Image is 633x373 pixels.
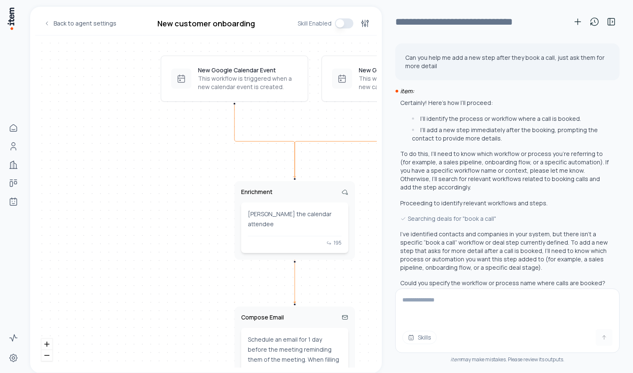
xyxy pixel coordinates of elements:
a: Home [5,120,22,136]
button: Skills [402,331,437,344]
button: Toggle sidebar [603,13,620,30]
p: Proceeding to identify relevant workflows and steps. [400,199,610,207]
h3: New Google Calendar Event [359,66,458,74]
h5: Compose Email [241,313,284,321]
button: View history [586,13,603,30]
h5: Enrichment [241,188,273,196]
button: Toggle workflow [335,18,353,28]
p: I’ve identified contacts and companies in your system, but there isn’t a specific “book a call” w... [400,230,610,272]
span: Skills [418,333,431,342]
button: zoom in [41,339,52,350]
p: This workflow is triggered when a new calendar event is created. [198,74,298,91]
a: People [5,138,22,155]
a: Agents [5,193,22,210]
button: zoom out [41,350,52,361]
i: item [450,356,461,363]
h3: New Google Calendar Event [198,66,298,74]
li: I’ll add a new step immediately after the booking, prompting the contact to provide more details. [410,126,610,143]
g: Edge from trigger-6 to block-1 [295,105,395,178]
a: Deals [5,175,22,192]
a: Activity [5,330,22,346]
a: Back to agent settings [39,16,121,31]
img: Item Brain Logo [7,7,15,31]
p: To do this, I’ll need to know which workflow or process you’re referring to (for example, a sales... [400,150,610,192]
p: Can you help me add a new step after they book a call, just ask them for more detail [405,54,610,70]
h2: New customer onboarding [150,18,262,29]
p: Certainly! Here’s how I’ll proceed: [400,99,610,107]
p: This workflow is triggered when a new calendar event is created. [359,74,458,91]
div: [PERSON_NAME] the calendar attendee [248,209,342,229]
div: New Google Calendar EventThis workflow is triggered when a new calendar event is created. [315,56,476,105]
a: Companies [5,156,22,173]
p: Could you specify the workflow or process name where calls are booked? If you’re referring to a g... [400,279,610,312]
button: New conversation [569,13,586,30]
i: item: [400,87,414,95]
g: Edge from trigger-1 to block-1 [234,105,295,178]
span: 195 [334,240,342,246]
a: Settings [5,350,22,366]
div: may make mistakes. Please review its outputs. [395,356,620,363]
li: I’ll identify the process or workflow where a call is booked. [410,115,610,123]
div: Schedule an email for 1 day before the meeting reminding them of the meeting. When filling in the... [248,335,342,365]
span: Skill Enabled [298,19,332,28]
div: Enrichment[PERSON_NAME] the calendar attendee195 [234,181,355,260]
div: New Google Calendar EventThis workflow is triggered when a new calendar event is created. [154,56,315,105]
div: Searching deals for "book a call" [400,214,610,223]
